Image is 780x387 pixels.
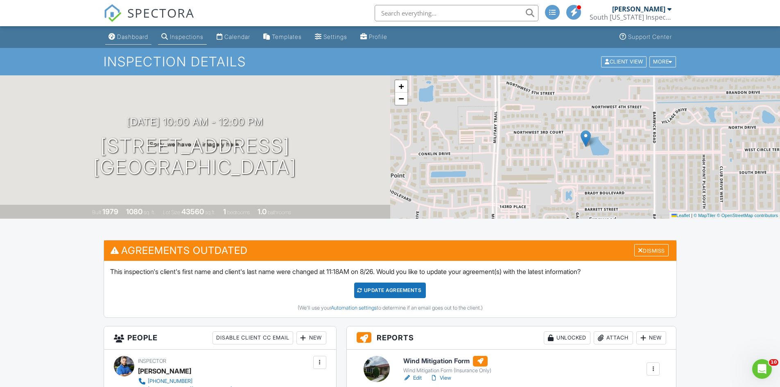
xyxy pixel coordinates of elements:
a: Settings [312,29,350,45]
h1: [STREET_ADDRESS] [GEOGRAPHIC_DATA] [93,135,296,179]
a: SPECTORA [104,11,194,28]
a: Inspections [158,29,207,45]
h3: [DATE] 10:00 am - 12:00 pm [127,116,263,127]
div: 1979 [102,207,118,216]
h3: Reports [347,326,676,350]
span: sq. ft. [144,209,155,215]
div: Wind Mitigation Form (Insurance Only) [403,367,491,374]
img: Marker [581,130,591,147]
span: bedrooms [227,209,250,215]
span: 10 [769,359,778,366]
div: New [296,331,326,344]
iframe: Intercom live chat [752,359,772,379]
div: (We'll use your to determine if an email goes out to the client.) [110,305,670,311]
span: sq.ft. [205,209,215,215]
div: 1 [223,207,226,216]
div: [PHONE_NUMBER] [148,378,192,385]
a: © MapTiler [694,213,716,218]
span: Built [92,209,101,215]
div: This inspection's client's first name and client's last name were changed at 11:18AM on 8/26. Wou... [104,261,676,317]
div: Inspections [170,33,203,40]
a: Dashboard [105,29,151,45]
img: The Best Home Inspection Software - Spectora [104,4,122,22]
div: [PERSON_NAME] [138,365,191,377]
span: + [398,81,404,91]
a: Wind Mitigation Form Wind Mitigation Form (Insurance Only) [403,356,491,374]
span: bathrooms [268,209,291,215]
a: Zoom in [395,80,407,93]
a: Zoom out [395,93,407,105]
a: Support Center [616,29,675,45]
div: 43560 [181,207,204,216]
span: Inspector [138,358,166,364]
div: 1.0 [258,207,267,216]
span: SPECTORA [127,4,194,21]
a: Edit [403,374,422,382]
div: Dismiss [634,244,669,257]
div: [PERSON_NAME] [612,5,665,13]
div: 1080 [126,207,142,216]
input: Search everything... [375,5,538,21]
div: Client View [601,56,647,67]
div: Calendar [224,33,250,40]
span: − [398,93,404,104]
a: View [430,374,451,382]
a: Templates [260,29,305,45]
div: Unlocked [544,331,590,344]
a: Profile [357,29,391,45]
span: Lot Size [163,209,180,215]
div: Disable Client CC Email [213,331,293,344]
div: Support Center [628,33,672,40]
a: © OpenStreetMap contributors [717,213,778,218]
h1: Inspection Details [104,54,677,69]
a: Client View [600,58,649,64]
a: Leaflet [671,213,690,218]
div: Settings [323,33,347,40]
a: Automation settings [331,305,377,311]
a: [PHONE_NUMBER] [138,377,232,385]
div: Attach [594,331,633,344]
div: Profile [369,33,387,40]
div: Dashboard [117,33,148,40]
div: Templates [272,33,302,40]
h6: Wind Mitigation Form [403,356,491,367]
span: | [691,213,692,218]
div: South Florida Inspectors [590,13,671,21]
div: Update Agreements [354,283,426,298]
div: New [636,331,666,344]
h3: Agreements Outdated [104,240,676,260]
h3: People [104,326,336,350]
div: More [649,56,676,67]
a: Calendar [213,29,253,45]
